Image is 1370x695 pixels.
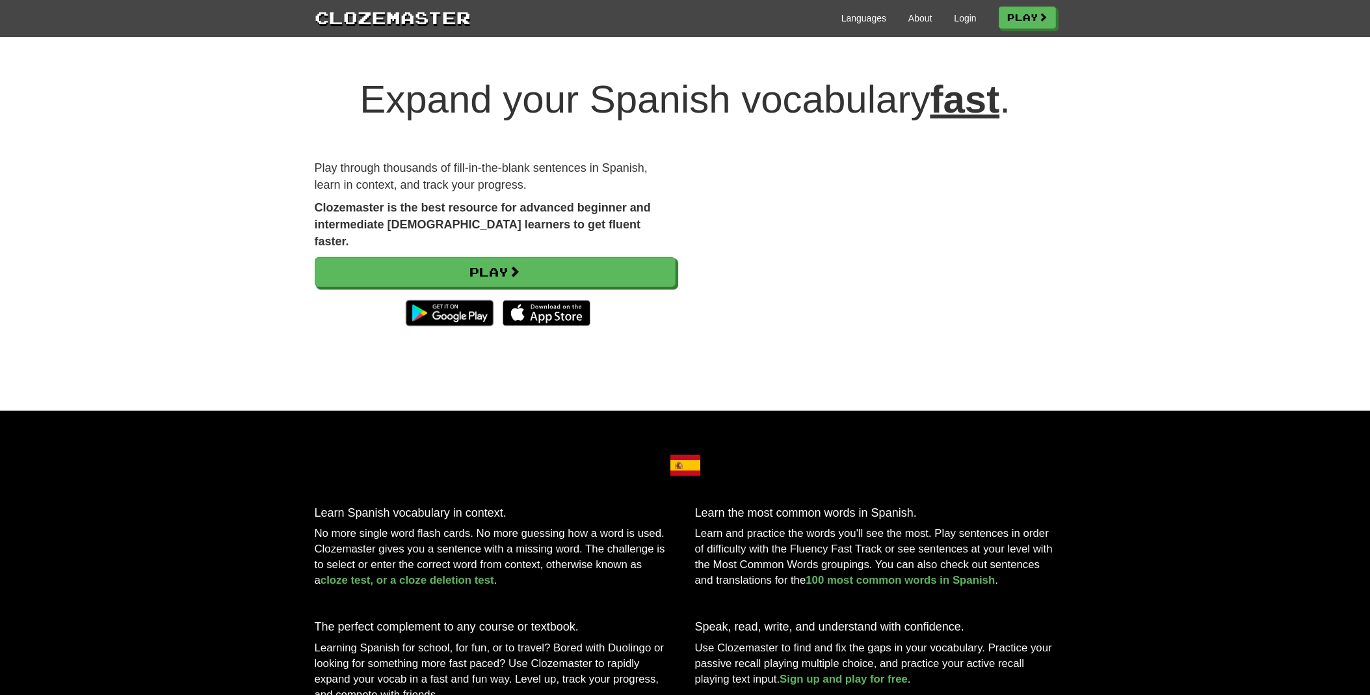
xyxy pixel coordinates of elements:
a: Clozemaster [315,5,471,29]
u: fast [930,77,999,121]
a: 100 most common words in Spanish [806,574,995,586]
a: Login [954,12,976,25]
img: Download_on_the_App_Store_Badge_US-UK_135x40-25178aeef6eb6b83b96f5f2d004eda3bffbb37122de64afbaef7... [503,300,590,326]
a: Play [315,257,676,287]
h3: The perfect complement to any course or textbook. [315,621,676,634]
p: Learn and practice the words you'll see the most. Play sentences in order of difficulty with the ... [695,526,1056,588]
img: Get it on Google Play [399,293,500,333]
strong: Clozemaster is the best resource for advanced beginner and intermediate [DEMOGRAPHIC_DATA] learne... [315,201,651,247]
p: Use Clozemaster to find and fix the gaps in your vocabulary. Practice your passive recall playing... [695,640,1056,687]
p: No more single word flash cards. No more guessing how a word is used. Clozemaster gives you a sen... [315,526,676,588]
h3: Learn the most common words in Spanish. [695,507,1056,520]
h3: Learn Spanish vocabulary in context. [315,507,676,520]
h1: Expand your Spanish vocabulary . [315,78,1056,121]
a: cloze test, or a cloze deletion test [321,574,494,586]
a: Sign up and play for free [780,673,908,685]
a: Languages [841,12,886,25]
a: Play [999,7,1056,29]
p: Play through thousands of fill-in-the-blank sentences in Spanish, learn in context, and track you... [315,160,676,193]
h3: Speak, read, write, and understand with confidence. [695,621,1056,634]
a: About [908,12,932,25]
